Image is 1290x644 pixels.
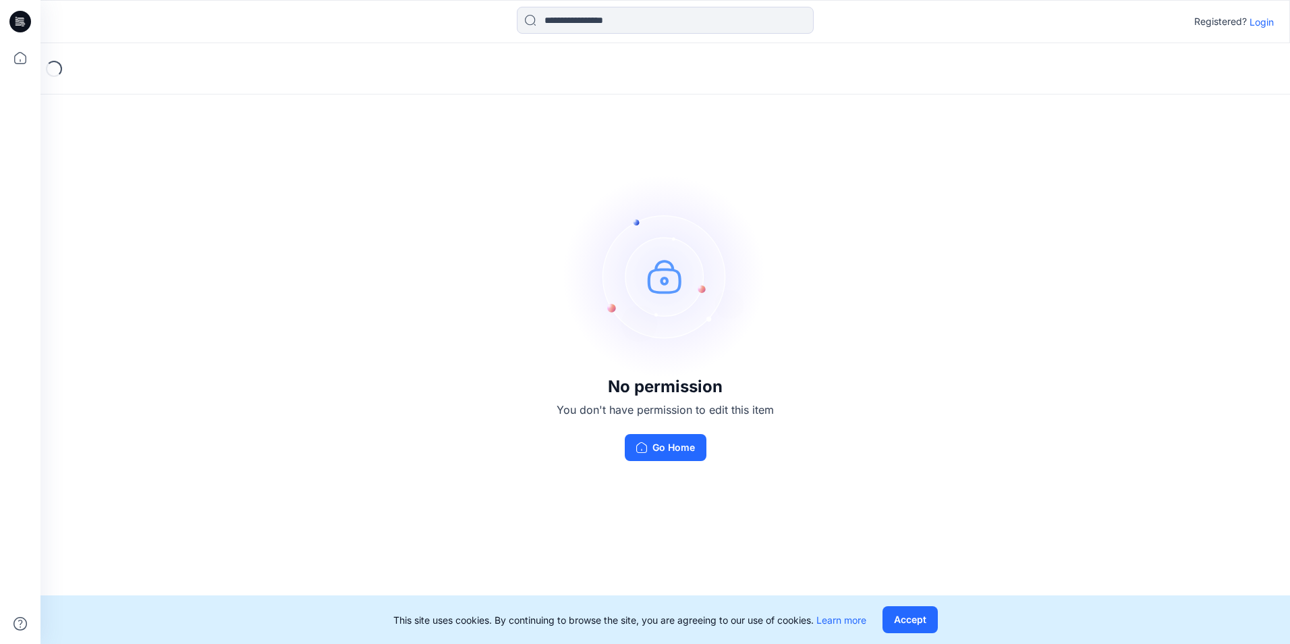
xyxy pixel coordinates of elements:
h3: No permission [557,377,774,396]
p: This site uses cookies. By continuing to browse the site, you are agreeing to our use of cookies. [393,613,866,627]
a: Learn more [816,614,866,626]
p: You don't have permission to edit this item [557,402,774,418]
button: Go Home [625,434,706,461]
img: no-perm.svg [564,175,766,377]
p: Registered? [1194,14,1247,30]
button: Accept [882,606,938,633]
p: Login [1250,15,1274,29]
